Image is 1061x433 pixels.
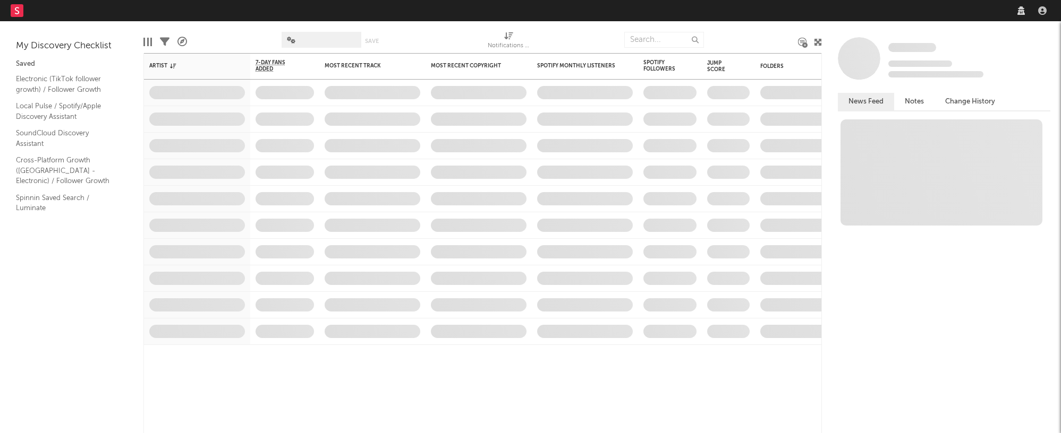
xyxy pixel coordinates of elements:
div: Spotify Monthly Listeners [537,63,617,69]
a: Electronic (TikTok follower growth) / Follower Growth [16,73,117,95]
div: Artist [149,63,229,69]
span: Some Artist [888,43,936,52]
div: Folders [760,63,840,70]
div: Notifications (Artist) [488,27,530,57]
button: News Feed [838,93,894,110]
div: Spotify Followers [643,59,681,72]
div: Notifications (Artist) [488,40,530,53]
a: Local Pulse / Spotify/Apple Discovery Assistant [16,100,117,122]
button: Save [365,38,379,44]
a: Cross-Platform Growth ([GEOGRAPHIC_DATA] - Electronic) / Follower Growth [16,154,117,187]
div: Jump Score [707,60,734,73]
button: Notes [894,93,935,110]
div: Edit Columns [143,27,152,57]
div: A&R Pipeline [177,27,187,57]
a: Some Artist [888,42,936,53]
a: SoundCloud Discovery Assistant [16,127,117,149]
div: Filters [160,27,169,57]
a: Spinnin Saved Search / Luminate [16,192,117,214]
div: My Discovery Checklist [16,40,128,53]
button: Change History [935,93,1006,110]
span: 7-Day Fans Added [256,59,298,72]
div: Most Recent Track [325,63,404,69]
span: 0 fans last week [888,71,983,77]
div: Saved [16,58,128,71]
div: Most Recent Copyright [431,63,511,69]
span: Tracking Since: [DATE] [888,60,952,67]
input: Search... [624,32,704,48]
